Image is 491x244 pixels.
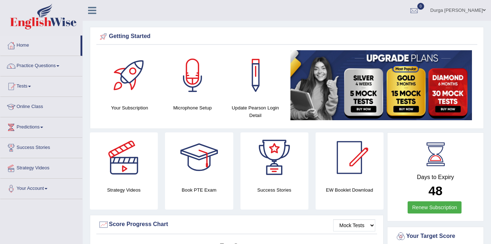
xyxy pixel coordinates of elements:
[0,56,82,74] a: Practice Questions
[0,76,82,94] a: Tests
[98,31,476,42] div: Getting Started
[165,104,220,112] h4: Microphone Setup
[0,117,82,135] a: Predictions
[0,97,82,115] a: Online Class
[316,186,384,194] h4: EW Booklet Download
[0,36,81,53] a: Home
[0,138,82,156] a: Success Stories
[395,174,476,180] h4: Days to Expiry
[165,186,233,194] h4: Book PTE Exam
[102,104,157,112] h4: Your Subscription
[98,219,375,230] div: Score Progress Chart
[228,104,283,119] h4: Update Pearson Login Detail
[290,50,472,120] img: small5.jpg
[240,186,308,194] h4: Success Stories
[0,158,82,176] a: Strategy Videos
[408,201,462,213] a: Renew Subscription
[428,184,442,198] b: 48
[417,3,425,10] span: 0
[0,179,82,197] a: Your Account
[395,231,476,242] div: Your Target Score
[90,186,158,194] h4: Strategy Videos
